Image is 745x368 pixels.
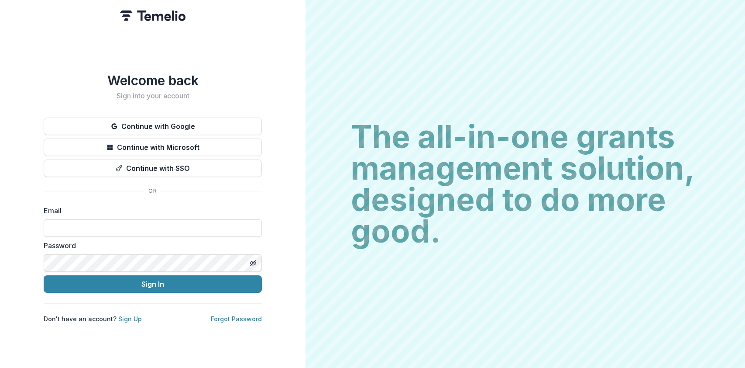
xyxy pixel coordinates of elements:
[211,315,262,323] a: Forgot Password
[44,160,262,177] button: Continue with SSO
[44,92,262,100] h2: Sign into your account
[44,118,262,135] button: Continue with Google
[44,240,257,251] label: Password
[44,139,262,156] button: Continue with Microsoft
[44,73,262,88] h1: Welcome back
[44,314,142,323] p: Don't have an account?
[120,10,185,21] img: Temelio
[44,205,257,216] label: Email
[44,275,262,293] button: Sign In
[246,256,260,270] button: Toggle password visibility
[118,315,142,323] a: Sign Up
